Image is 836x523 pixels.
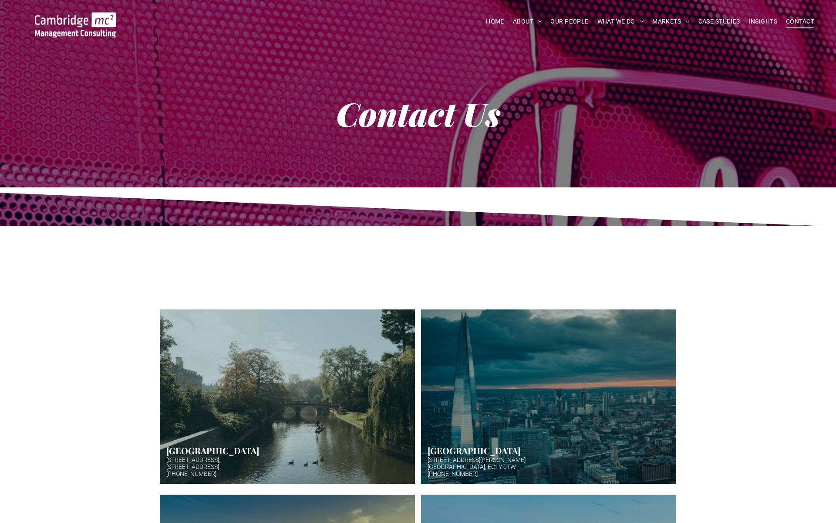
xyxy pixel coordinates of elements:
[421,309,676,484] a: Aerial photo of Tower Bridge, London. Thames snakes into distance. Hazy background.
[35,12,116,37] img: Go to Homepage
[782,15,819,28] a: CONTACT
[336,92,455,135] strong: Contact
[546,15,593,28] a: OUR PEOPLE
[745,15,782,28] a: INSIGHTS
[509,15,546,28] a: ABOUT
[463,92,500,135] strong: Us
[482,15,509,28] a: HOME
[593,15,648,28] a: WHAT WE DO
[648,15,694,28] a: MARKETS
[160,309,415,484] a: Hazy afternoon photo of river and bridge in Cambridge. Punt boat in middle-distance. Trees either...
[694,15,745,28] a: CASE STUDIES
